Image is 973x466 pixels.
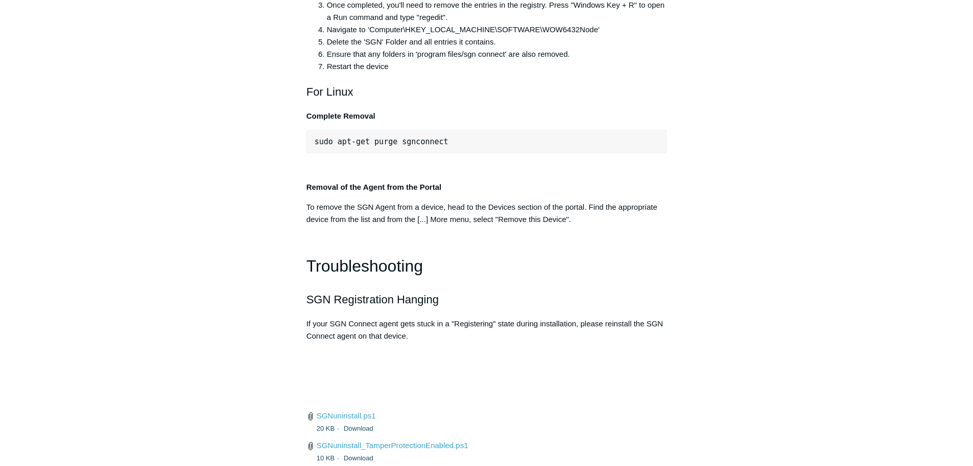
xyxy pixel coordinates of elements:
a: SGNuninstall_TamperProtectionEnabled.ps1 [317,441,468,450]
li: Ensure that any folders in 'program files/sgn connect' are also removed. [327,48,667,60]
span: To remove the SGN Agent from a device, head to the Devices section of the portal. Find the approp... [306,203,657,224]
strong: Complete Removal [306,112,375,120]
pre: sudo apt-get purge sgnconnect [306,130,667,153]
h2: SGN Registration Hanging [306,291,667,308]
span: 20 KB [317,425,342,432]
span: If your SGN Connect agent gets stuck in a "Registering" state during installation, please reinsta... [306,319,663,340]
strong: Removal of the Agent from the Portal [306,183,441,191]
a: SGNuninstall.ps1 [317,411,376,420]
a: Download [344,425,373,432]
li: Delete the 'SGN' Folder and all entries it contains. [327,36,667,48]
a: Download [344,454,373,462]
h2: For Linux [306,83,667,101]
li: Restart the device [327,60,667,73]
li: Navigate to ‘Computer\HKEY_LOCAL_MACHINE\SOFTWARE\WOW6432Node' [327,24,667,36]
span: 10 KB [317,454,342,462]
h1: Troubleshooting [306,253,667,279]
